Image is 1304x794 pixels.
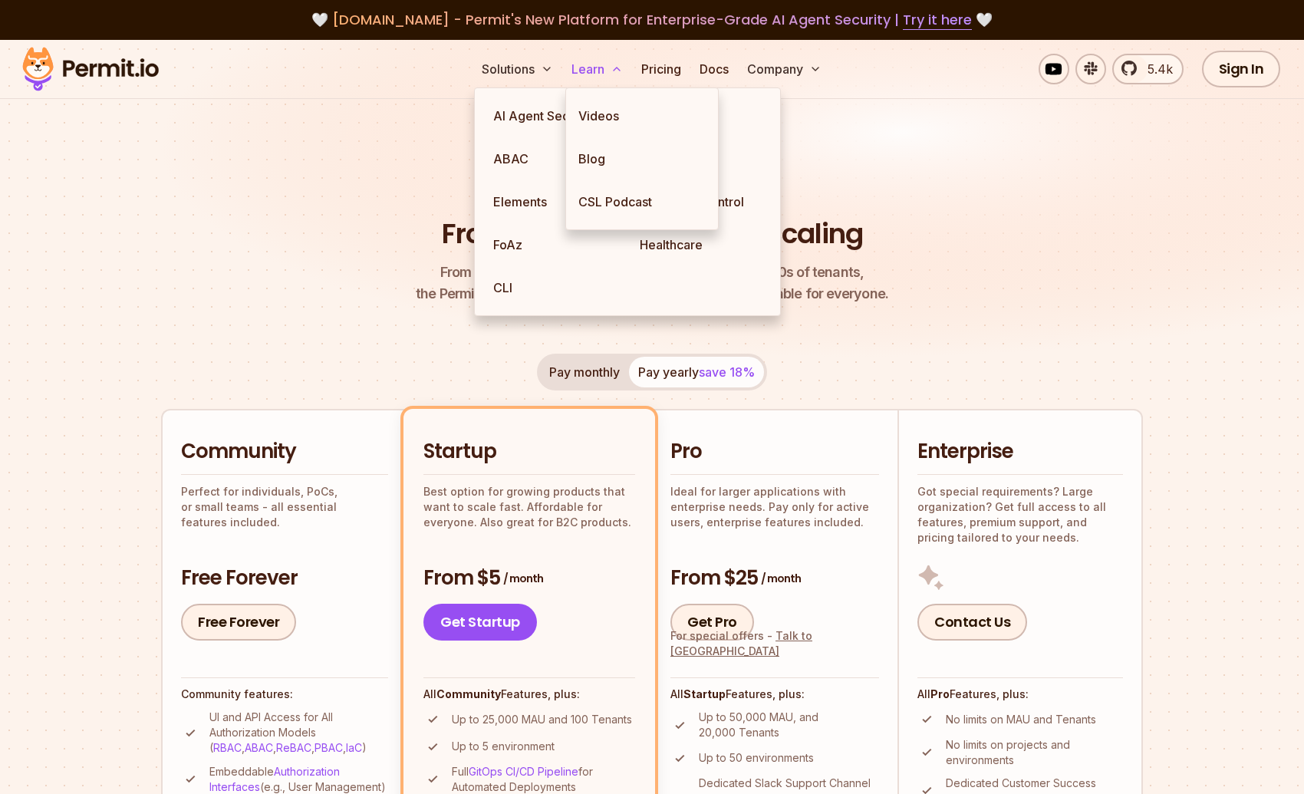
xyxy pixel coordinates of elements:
p: Up to 25,000 MAU and 100 Tenants [452,712,632,727]
a: Docs [693,54,735,84]
span: / month [761,571,801,586]
button: Pay monthly [540,357,629,387]
h2: Startup [423,438,635,466]
span: / month [503,571,543,586]
button: Solutions [476,54,559,84]
a: AI Agent Security [481,94,627,137]
div: For special offers - [670,628,879,659]
p: No limits on projects and environments [946,737,1123,768]
a: CLI [481,266,627,309]
h2: Community [181,438,388,466]
p: Best option for growing products that want to scale fast. Affordable for everyone. Also great for... [423,484,635,530]
strong: Startup [683,687,726,700]
a: Get Startup [423,604,537,641]
p: Up to 50,000 MAU, and 20,000 Tenants [699,710,879,740]
img: Permit logo [15,43,166,95]
a: CSL Podcast [566,180,718,223]
a: Blog [566,137,718,180]
h4: All Features, plus: [670,687,879,702]
p: UI and API Access for All Authorization Models ( , , , , ) [209,710,388,756]
a: RBAC [213,741,242,754]
h2: Pro [670,438,879,466]
p: Ideal for larger applications with enterprise needs. Pay only for active users, enterprise featur... [670,484,879,530]
h2: Enterprise [917,438,1123,466]
a: PBAC [314,741,343,754]
a: Sign In [1202,51,1281,87]
a: Videos [566,94,718,137]
a: Try it here [903,10,972,30]
a: Free Forever [181,604,296,641]
a: ReBAC [276,741,311,754]
span: [DOMAIN_NAME] - Permit's New Platform for Enterprise-Grade AI Agent Security | [332,10,972,29]
p: Up to 5 environment [452,739,555,754]
h4: All Features, plus: [423,687,635,702]
h4: All Features, plus: [917,687,1123,702]
p: Perfect for individuals, PoCs, or small teams - all essential features included. [181,484,388,530]
strong: Pro [930,687,950,700]
a: FoAz [481,223,627,266]
button: Learn [565,54,629,84]
a: IaC [346,741,362,754]
a: ABAC [481,137,627,180]
a: Contact Us [917,604,1027,641]
span: From a startup with 100 users to an enterprise with 1000s of tenants, [416,262,888,283]
h3: From $25 [670,565,879,592]
a: Elements [481,180,627,223]
h1: From Free to Predictable Scaling [442,215,863,253]
a: Pricing [635,54,687,84]
a: Healthcare [627,223,774,266]
button: Company [741,54,828,84]
p: No limits on MAU and Tenants [946,712,1096,727]
span: 5.4k [1138,60,1173,78]
p: Up to 50 environments [699,750,814,766]
h4: Community features: [181,687,388,702]
strong: Community [436,687,501,700]
a: ABAC [245,741,273,754]
p: Got special requirements? Large organization? Get full access to all features, premium support, a... [917,484,1123,545]
a: Authorization Interfaces [209,765,340,793]
p: the Permit pricing model is simple, transparent, and affordable for everyone. [416,262,888,305]
h3: From $5 [423,565,635,592]
a: GitOps CI/CD Pipeline [469,765,578,778]
div: 🤍 🤍 [37,9,1267,31]
a: 5.4k [1112,54,1184,84]
a: Get Pro [670,604,754,641]
h3: Free Forever [181,565,388,592]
